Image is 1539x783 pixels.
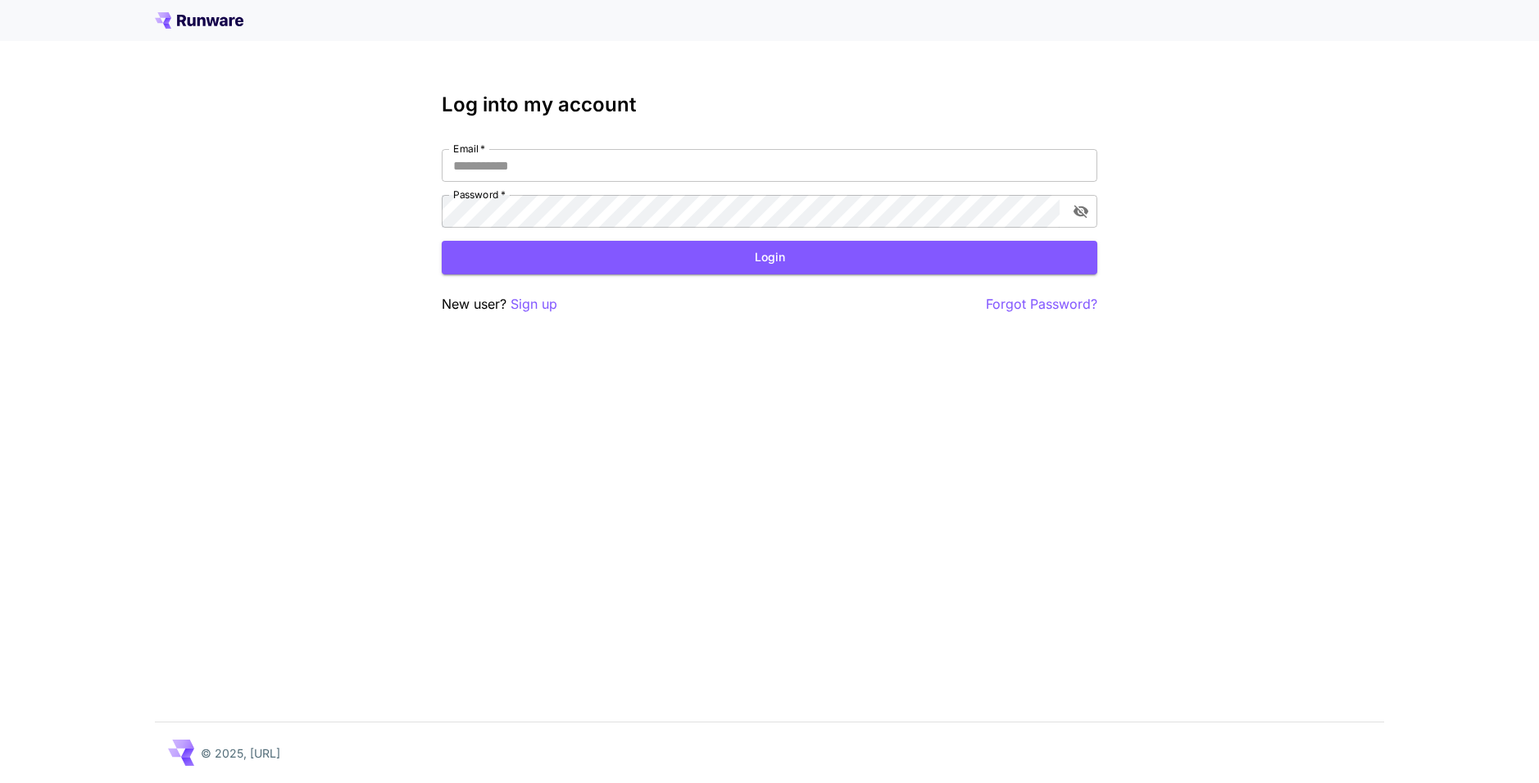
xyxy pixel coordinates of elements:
p: New user? [442,294,557,315]
p: © 2025, [URL] [201,745,280,762]
label: Email [453,142,485,156]
button: Forgot Password? [986,294,1097,315]
label: Password [453,188,506,201]
h3: Log into my account [442,93,1097,116]
button: toggle password visibility [1066,197,1096,226]
button: Login [442,241,1097,274]
button: Sign up [511,294,557,315]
